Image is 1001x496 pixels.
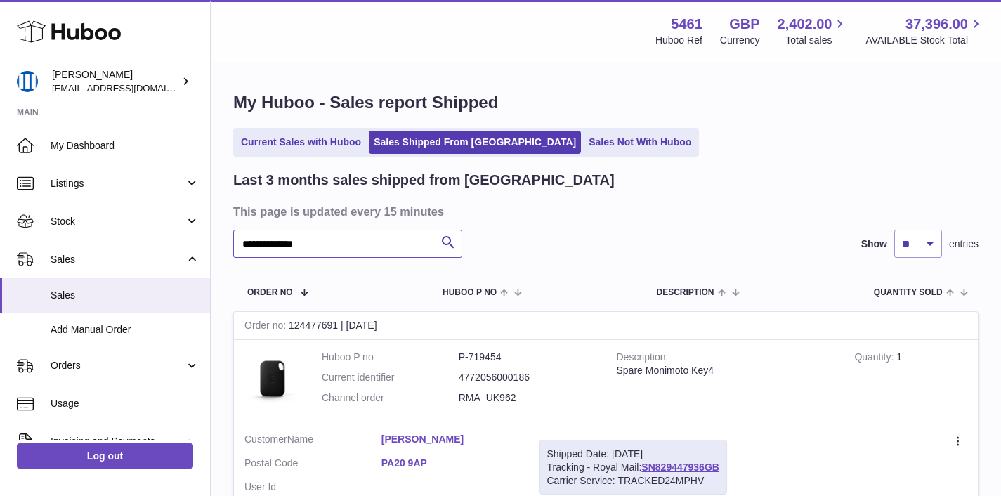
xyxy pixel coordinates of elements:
[656,288,714,297] span: Description
[322,391,459,405] dt: Channel order
[51,253,185,266] span: Sales
[865,34,984,47] span: AVAILABLE Stock Total
[244,481,381,494] dt: User Id
[539,440,727,495] div: Tracking - Royal Mail:
[51,215,185,228] span: Stock
[459,371,596,384] dd: 4772056000186
[244,433,287,445] span: Customer
[381,457,518,470] a: PA20 9AP
[51,323,199,337] span: Add Manual Order
[244,351,301,407] img: 1676984517.jpeg
[247,288,293,297] span: Order No
[234,312,978,340] div: 124477691 | [DATE]
[617,351,669,366] strong: Description
[854,351,896,366] strong: Quantity
[381,433,518,446] a: [PERSON_NAME]
[244,320,289,334] strong: Order no
[671,15,702,34] strong: 5461
[617,364,834,377] div: Spare Monimoto Key4
[233,171,615,190] h2: Last 3 months sales shipped from [GEOGRAPHIC_DATA]
[720,34,760,47] div: Currency
[584,131,696,154] a: Sales Not With Huboo
[778,15,832,34] span: 2,402.00
[52,68,178,95] div: [PERSON_NAME]
[844,340,978,422] td: 1
[244,433,381,450] dt: Name
[641,462,719,473] a: SN829447936GB
[51,435,185,448] span: Invoicing and Payments
[17,71,38,92] img: oksana@monimoto.com
[655,34,702,47] div: Huboo Ref
[861,237,887,251] label: Show
[778,15,849,47] a: 2,402.00 Total sales
[51,177,185,190] span: Listings
[949,237,979,251] span: entries
[322,371,459,384] dt: Current identifier
[244,457,381,474] dt: Postal Code
[236,131,366,154] a: Current Sales with Huboo
[729,15,759,34] strong: GBP
[547,474,719,488] div: Carrier Service: TRACKED24MPHV
[52,82,207,93] span: [EMAIL_ADDRESS][DOMAIN_NAME]
[874,288,943,297] span: Quantity Sold
[547,448,719,461] div: Shipped Date: [DATE]
[459,391,596,405] dd: RMA_UK962
[322,351,459,364] dt: Huboo P no
[459,351,596,364] dd: P-719454
[443,288,497,297] span: Huboo P no
[17,443,193,469] a: Log out
[369,131,581,154] a: Sales Shipped From [GEOGRAPHIC_DATA]
[233,204,975,219] h3: This page is updated every 15 minutes
[51,359,185,372] span: Orders
[233,91,979,114] h1: My Huboo - Sales report Shipped
[865,15,984,47] a: 37,396.00 AVAILABLE Stock Total
[785,34,848,47] span: Total sales
[51,397,199,410] span: Usage
[51,139,199,152] span: My Dashboard
[51,289,199,302] span: Sales
[905,15,968,34] span: 37,396.00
